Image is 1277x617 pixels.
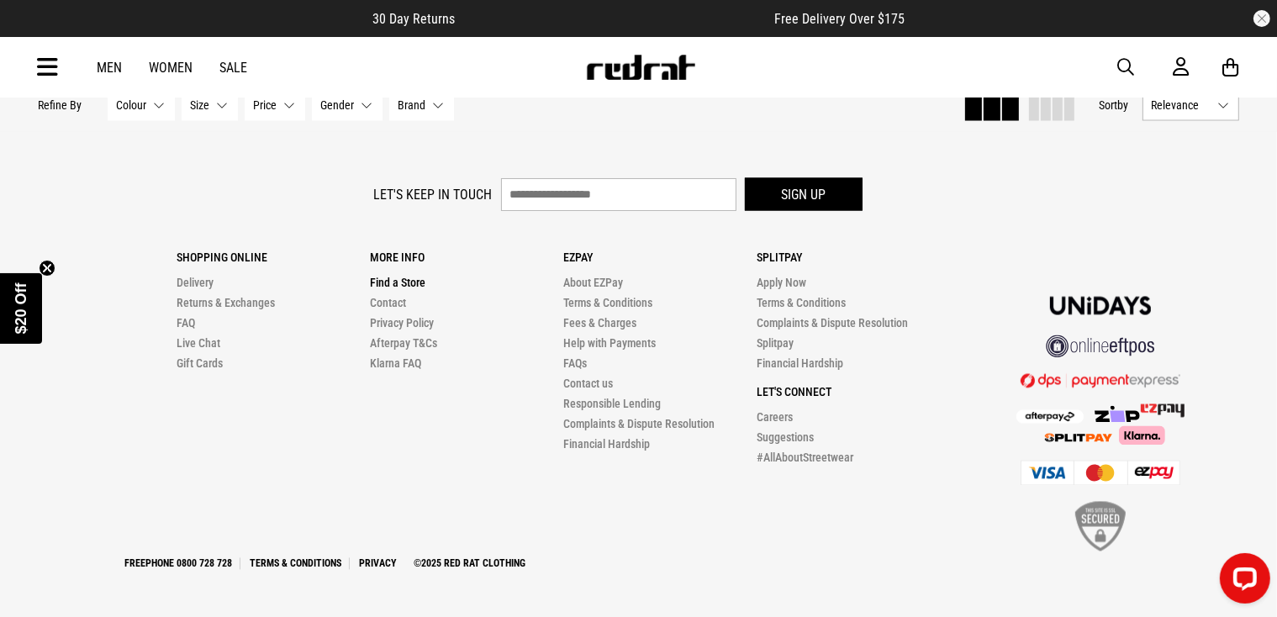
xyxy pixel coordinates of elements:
a: FAQ [177,317,195,330]
a: Splitpay [757,337,794,351]
a: Financial Hardship [563,438,650,451]
button: Sign up [745,178,863,211]
img: Afterpay [1016,410,1084,424]
img: SSL [1075,502,1126,551]
a: Apply Now [757,277,806,290]
button: Colour [108,89,175,121]
p: Ezpay [563,251,757,265]
img: Redrat logo [585,55,696,80]
a: Gift Cards [177,357,223,371]
a: ©2025 Red Rat Clothing [408,558,533,570]
a: FAQs [563,357,587,371]
a: Privacy [353,558,404,570]
a: Contact [370,297,406,310]
a: Klarna FAQ [370,357,421,371]
a: Sale [220,60,248,76]
img: online eftpos [1046,335,1155,358]
p: Splitpay [757,251,950,265]
span: $20 Off [13,282,29,334]
label: Let's keep in touch [374,187,493,203]
a: Complaints & Dispute Resolution [757,317,908,330]
span: Colour [117,98,147,112]
button: Relevance [1142,89,1239,121]
a: Women [150,60,193,76]
a: #AllAboutStreetwear [757,451,853,465]
a: Live Chat [177,337,220,351]
a: Fees & Charges [563,317,636,330]
span: Brand [398,98,426,112]
p: Shopping Online [177,251,370,265]
p: More Info [370,251,563,265]
span: Price [254,98,277,112]
a: About EZPay [563,277,623,290]
button: Close teaser [39,260,55,277]
button: Brand [389,89,454,121]
iframe: LiveChat chat widget [1206,546,1277,617]
img: Unidays [1050,297,1151,315]
a: Help with Payments [563,337,656,351]
button: Gender [312,89,383,121]
span: 30 Day Returns [372,11,455,27]
span: by [1118,98,1129,112]
img: DPS [1021,373,1180,388]
span: Size [191,98,210,112]
a: Freephone 0800 728 728 [119,558,240,570]
a: Men [98,60,123,76]
a: Terms & Conditions [563,297,652,310]
a: Suggestions [757,431,814,445]
p: Refine By [39,98,82,112]
button: Size [182,89,238,121]
a: Financial Hardship [757,357,843,371]
a: Contact us [563,377,613,391]
button: Sortby [1100,95,1129,115]
a: Terms & Conditions [757,297,846,310]
a: Afterpay T&Cs [370,337,437,351]
a: Responsible Lending [563,398,661,411]
img: Splitpay [1045,434,1112,442]
span: Free Delivery Over $175 [774,11,905,27]
span: Gender [321,98,355,112]
a: Careers [757,411,793,425]
p: Let's Connect [757,386,950,399]
a: Find a Store [370,277,425,290]
img: Cards [1021,461,1180,486]
span: Relevance [1152,98,1211,112]
button: Price [245,89,305,121]
a: Complaints & Dispute Resolution [563,418,715,431]
img: Klarna [1112,426,1165,445]
a: Privacy Policy [370,317,434,330]
iframe: Customer reviews powered by Trustpilot [488,10,741,27]
a: Returns & Exchanges [177,297,275,310]
a: Delivery [177,277,214,290]
img: Zip [1094,406,1141,423]
a: Terms & Conditions [244,558,350,570]
img: Splitpay [1141,404,1185,418]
